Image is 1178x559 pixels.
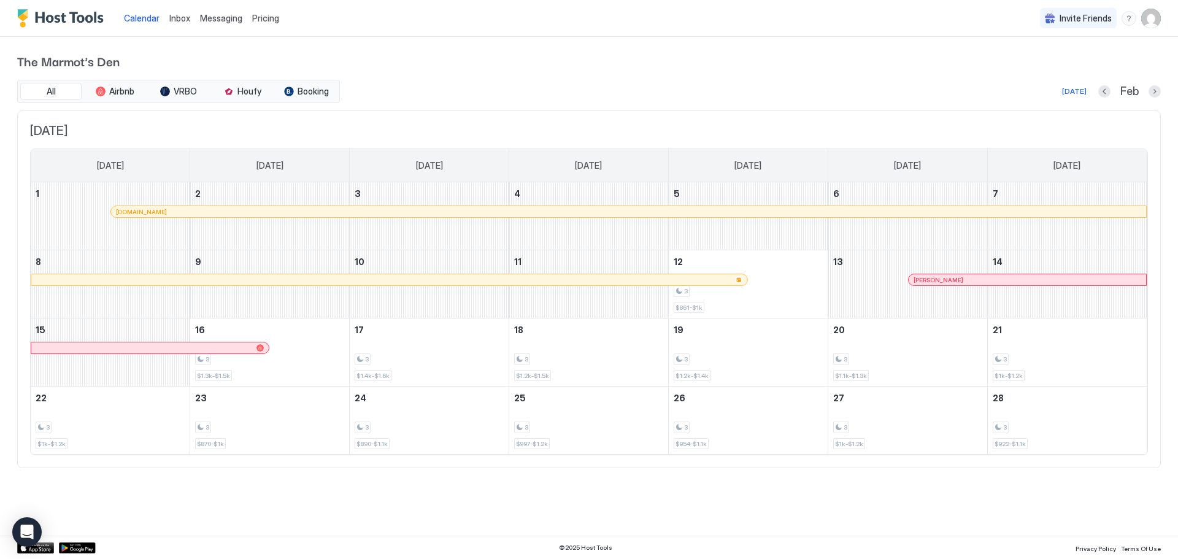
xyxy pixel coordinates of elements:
[174,86,197,97] span: VRBO
[206,423,209,431] span: 3
[36,393,47,403] span: 22
[30,123,1148,139] span: [DATE]
[1041,149,1093,182] a: Saturday
[197,440,224,448] span: $870-$1k
[206,355,209,363] span: 3
[36,325,45,335] span: 15
[674,256,683,267] span: 12
[350,387,509,455] td: February 24, 2026
[20,83,82,100] button: All
[833,393,844,403] span: 27
[514,325,523,335] span: 18
[993,325,1002,335] span: 21
[85,149,136,182] a: Sunday
[509,318,668,341] a: February 18, 2026
[1060,84,1088,99] button: [DATE]
[350,250,509,273] a: February 10, 2026
[674,393,685,403] span: 26
[350,182,509,250] td: February 3, 2026
[1141,9,1161,28] div: User profile
[350,250,509,318] td: February 10, 2026
[828,250,987,318] td: February 13, 2026
[575,160,602,171] span: [DATE]
[200,13,242,23] span: Messaging
[987,318,1147,387] td: February 21, 2026
[987,387,1147,455] td: February 28, 2026
[563,149,614,182] a: Wednesday
[828,182,987,250] td: February 6, 2026
[195,188,201,199] span: 2
[1076,541,1116,554] a: Privacy Policy
[190,318,350,387] td: February 16, 2026
[914,276,963,284] span: [PERSON_NAME]
[31,387,190,409] a: February 22, 2026
[298,86,329,97] span: Booking
[894,160,921,171] span: [DATE]
[844,423,847,431] span: 3
[669,250,828,273] a: February 12, 2026
[674,325,683,335] span: 19
[668,318,828,387] td: February 19, 2026
[509,387,668,409] a: February 25, 2026
[828,318,987,387] td: February 20, 2026
[828,387,987,409] a: February 27, 2026
[509,387,669,455] td: February 25, 2026
[835,372,867,380] span: $1.1k-$1.3k
[116,208,1141,216] div: [DOMAIN_NAME]
[509,250,668,273] a: February 11, 2026
[676,304,703,312] span: $861-$1k
[1122,11,1136,26] div: menu
[1003,355,1007,363] span: 3
[124,13,160,23] span: Calendar
[197,372,230,380] span: $1.3k-$1.5k
[684,355,688,363] span: 3
[833,188,839,199] span: 6
[1121,541,1161,554] a: Terms Of Use
[828,182,987,205] a: February 6, 2026
[84,83,145,100] button: Airbnb
[828,387,987,455] td: February 27, 2026
[355,325,364,335] span: 17
[1098,85,1111,98] button: Previous month
[36,188,39,199] span: 1
[509,182,668,205] a: February 4, 2026
[669,387,828,409] a: February 26, 2026
[988,387,1147,409] a: February 28, 2026
[124,12,160,25] a: Calendar
[190,182,349,205] a: February 2, 2026
[47,86,56,97] span: All
[987,182,1147,250] td: February 7, 2026
[1003,423,1007,431] span: 3
[1121,545,1161,552] span: Terms Of Use
[31,182,190,205] a: February 1, 2026
[416,160,443,171] span: [DATE]
[31,318,190,387] td: February 15, 2026
[212,83,273,100] button: Houfy
[669,182,828,205] a: February 5, 2026
[559,544,612,552] span: © 2025 Host Tools
[17,80,340,103] div: tab-group
[668,387,828,455] td: February 26, 2026
[190,250,350,318] td: February 9, 2026
[190,387,350,455] td: February 23, 2026
[882,149,933,182] a: Friday
[17,9,109,28] a: Host Tools Logo
[844,355,847,363] span: 3
[190,387,349,409] a: February 23, 2026
[169,13,190,23] span: Inbox
[37,440,66,448] span: $1k-$1.2k
[365,423,369,431] span: 3
[195,256,201,267] span: 9
[722,149,774,182] a: Thursday
[1060,13,1112,24] span: Invite Friends
[355,256,364,267] span: 10
[988,250,1147,273] a: February 14, 2026
[993,256,1003,267] span: 14
[195,393,207,403] span: 23
[516,372,549,380] span: $1.2k-$1.5k
[833,256,843,267] span: 13
[988,318,1147,341] a: February 21, 2026
[252,13,279,24] span: Pricing
[36,256,41,267] span: 8
[237,86,261,97] span: Houfy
